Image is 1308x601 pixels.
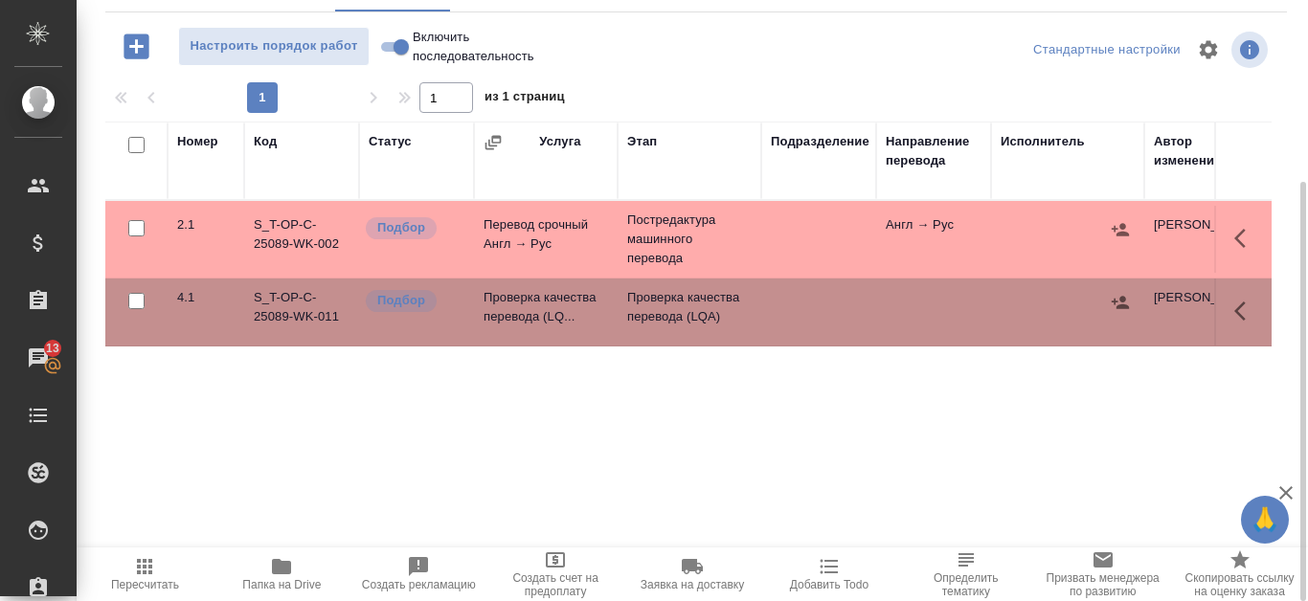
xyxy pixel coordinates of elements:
[1223,215,1269,261] button: Здесь прячутся важные кнопки
[627,288,752,326] p: Проверка качества перевода (LQA)
[1183,571,1297,598] span: Скопировать ссылку на оценку заказа
[5,334,72,382] a: 13
[189,35,359,57] span: Настроить порядок работ
[1231,32,1272,68] span: Посмотреть информацию
[1154,132,1250,170] div: Автор изменения
[254,132,277,151] div: Код
[474,278,618,345] td: Проверка качества перевода (LQ...
[1106,288,1135,317] button: Назначить
[377,218,425,237] p: Подбор
[369,132,412,151] div: Статус
[1249,500,1281,540] span: 🙏
[1144,278,1259,345] td: [PERSON_NAME]
[897,547,1034,601] button: Определить тематику
[350,547,487,601] button: Создать рекламацию
[484,133,503,152] button: Сгруппировать
[244,206,359,273] td: S_T-OP-C-25089-WK-002
[364,215,464,241] div: Можно подбирать исполнителей
[1001,132,1085,151] div: Исполнитель
[886,132,981,170] div: Направление перевода
[1241,496,1289,544] button: 🙏
[627,211,752,268] p: Постредактура машинного перевода
[110,27,163,66] button: Добавить работу
[177,215,235,234] div: 2.1
[909,571,1023,598] span: Определить тематику
[1144,206,1259,273] td: [PERSON_NAME]
[77,547,214,601] button: Пересчитать
[1185,27,1231,73] span: Настроить таблицу
[1106,215,1135,244] button: Назначить
[627,132,657,151] div: Этап
[1171,547,1308,601] button: Скопировать ссылку на оценку заказа
[377,291,425,310] p: Подбор
[362,578,476,591] span: Создать рекламацию
[177,288,235,307] div: 4.1
[790,578,868,591] span: Добавить Todo
[1028,35,1185,65] div: split button
[214,547,350,601] button: Папка на Drive
[485,85,565,113] span: из 1 страниц
[760,547,897,601] button: Добавить Todo
[876,206,991,273] td: Англ → Рус
[242,578,321,591] span: Папка на Drive
[34,339,71,358] span: 13
[244,278,359,345] td: S_T-OP-C-25089-WK-011
[1223,288,1269,334] button: Здесь прячутся важные кнопки
[641,578,744,591] span: Заявка на доставку
[539,132,580,151] div: Услуга
[178,27,370,66] button: Настроить порядок работ
[499,571,613,598] span: Создать счет на предоплату
[413,28,534,66] span: Включить последовательность
[624,547,761,601] button: Заявка на доставку
[1034,547,1171,601] button: Призвать менеджера по развитию
[111,578,179,591] span: Пересчитать
[487,547,624,601] button: Создать счет на предоплату
[177,132,218,151] div: Номер
[1046,571,1160,598] span: Призвать менеджера по развитию
[474,206,618,273] td: Перевод срочный Англ → Рус
[771,132,869,151] div: Подразделение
